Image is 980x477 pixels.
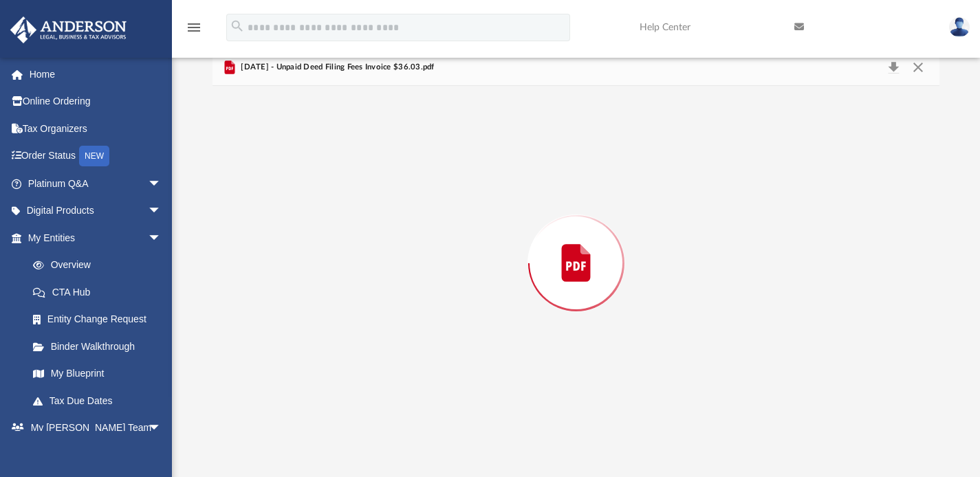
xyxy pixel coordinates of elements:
a: Overview [19,252,182,279]
a: menu [186,26,202,36]
i: menu [186,19,202,36]
a: My Blueprint [19,360,175,388]
a: Home [10,60,182,88]
a: Entity Change Request [19,306,182,333]
a: CTA Hub [19,278,182,306]
img: Anderson Advisors Platinum Portal [6,16,131,43]
a: Online Ordering [10,88,182,115]
a: Order StatusNEW [10,142,182,170]
span: arrow_drop_down [148,414,175,443]
a: Binder Walkthrough [19,333,182,360]
a: Digital Productsarrow_drop_down [10,197,182,225]
span: arrow_drop_down [148,197,175,225]
span: [DATE] - Unpaid Deed Filing Fees Invoice $36.03.pdf [238,61,435,74]
span: arrow_drop_down [148,224,175,252]
a: My Entitiesarrow_drop_down [10,224,182,252]
span: arrow_drop_down [148,170,175,198]
img: User Pic [949,17,970,37]
i: search [230,19,245,34]
button: Close [906,58,930,77]
a: Tax Organizers [10,115,182,142]
div: Preview [213,49,940,441]
a: Platinum Q&Aarrow_drop_down [10,170,182,197]
a: Tax Due Dates [19,387,182,414]
a: My [PERSON_NAME] Teamarrow_drop_down [10,414,175,442]
button: Download [881,58,906,77]
div: NEW [79,146,109,166]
